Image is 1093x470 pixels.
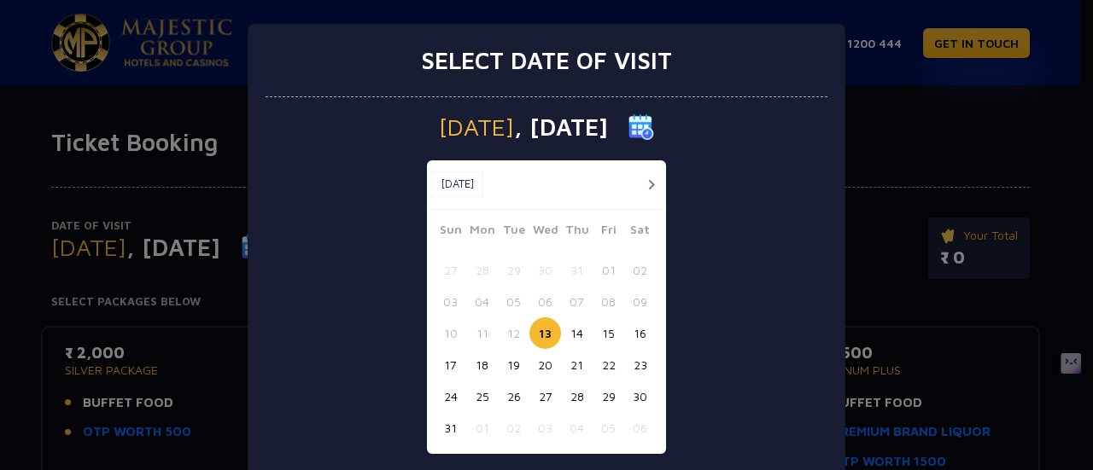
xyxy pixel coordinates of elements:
[624,286,656,317] button: 09
[466,412,498,444] button: 01
[466,220,498,244] span: Mon
[435,286,466,317] button: 03
[498,220,529,244] span: Tue
[498,380,529,412] button: 26
[561,286,593,317] button: 07
[498,317,529,349] button: 12
[593,380,624,412] button: 29
[561,317,593,349] button: 14
[529,254,561,286] button: 30
[624,317,656,349] button: 16
[529,349,561,380] button: 20
[498,349,529,380] button: 19
[529,380,561,412] button: 27
[431,171,483,197] button: [DATE]
[624,412,656,444] button: 06
[593,220,624,244] span: Fri
[561,254,593,286] button: 31
[435,254,466,286] button: 27
[529,220,561,244] span: Wed
[435,220,466,244] span: Sun
[561,349,593,380] button: 21
[435,349,466,380] button: 17
[435,317,466,349] button: 10
[593,286,624,317] button: 08
[624,380,656,412] button: 30
[529,412,561,444] button: 03
[498,254,529,286] button: 29
[593,349,624,380] button: 22
[561,220,593,244] span: Thu
[624,220,656,244] span: Sat
[435,412,466,444] button: 31
[466,380,498,412] button: 25
[498,412,529,444] button: 02
[624,254,656,286] button: 02
[466,317,498,349] button: 11
[498,286,529,317] button: 05
[421,46,672,75] h3: Select date of visit
[514,115,608,139] span: , [DATE]
[466,286,498,317] button: 04
[466,349,498,380] button: 18
[561,380,593,412] button: 28
[561,412,593,444] button: 04
[628,114,654,140] img: calender icon
[593,317,624,349] button: 15
[593,254,624,286] button: 01
[529,286,561,317] button: 06
[439,115,514,139] span: [DATE]
[624,349,656,380] button: 23
[466,254,498,286] button: 28
[529,317,561,349] button: 13
[435,380,466,412] button: 24
[593,412,624,444] button: 05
